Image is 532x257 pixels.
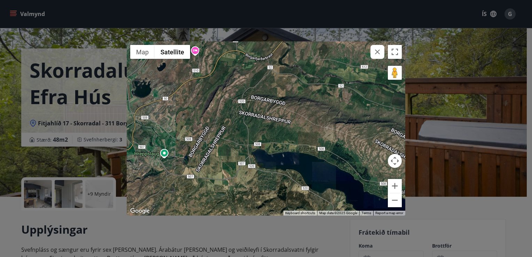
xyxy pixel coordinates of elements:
a: Report a map error [375,211,403,215]
button: Toggle fullscreen view [388,45,402,59]
a: Open this area in Google Maps (opens a new window) [128,207,151,216]
img: Google [128,207,151,216]
button: Map camera controls [388,154,402,168]
button: Show street map [130,45,155,59]
a: Terms [361,211,371,215]
button: Zoom in [388,179,402,193]
button: Show satellite imagery [155,45,190,59]
button: Drag Pegman onto the map to open Street View [388,66,402,80]
button: Zoom out [388,193,402,207]
button: Keyboard shortcuts [285,211,315,216]
span: Map data ©2025 Google [319,211,357,215]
